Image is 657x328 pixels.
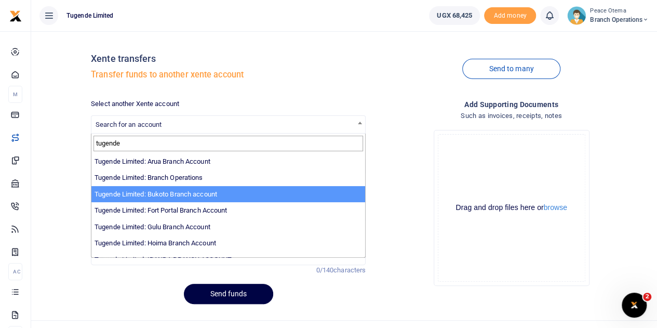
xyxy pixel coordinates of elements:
[462,59,560,79] a: Send to many
[8,86,22,103] li: M
[429,6,480,25] a: UGX 68,425
[590,7,649,16] small: Peace Otema
[95,255,232,265] label: Tugende Limited: IBANDA BRANCH ACCOUNT
[484,7,536,24] span: Add money
[95,238,216,248] label: Tugende Limited: Hoima Branch Account
[91,116,365,132] span: Search for an account
[567,6,649,25] a: profile-user Peace Otema Branch Operations
[9,11,22,19] a: logo-small logo-large logo-large
[567,6,586,25] img: profile-user
[643,293,651,301] span: 2
[544,204,567,211] button: browse
[95,222,210,232] label: Tugende Limited: Gulu Branch Account
[437,10,472,21] span: UGX 68,425
[374,99,649,110] h4: Add supporting Documents
[91,70,366,80] h5: Transfer funds to another xente account
[95,156,210,167] label: Tugende Limited: Arua Branch Account
[96,121,162,128] span: Search for an account
[438,203,585,213] div: Drag and drop files here or
[93,136,363,151] input: Search
[91,99,179,109] label: Select another Xente account
[434,130,589,286] div: File Uploader
[95,189,217,200] label: Tugende Limited: Bukoto Branch account
[590,15,649,24] span: Branch Operations
[91,53,366,64] h4: Xente transfers
[484,11,536,19] a: Add money
[91,115,366,134] span: Search for an account
[9,10,22,22] img: logo-small
[333,266,366,274] span: characters
[316,266,334,274] span: 0/140
[484,7,536,24] li: Toup your wallet
[95,173,203,183] label: Tugende Limited: Branch Operations
[184,284,273,304] button: Send funds
[425,6,484,25] li: Wallet ballance
[622,293,647,318] iframe: Intercom live chat
[62,11,118,20] span: Tugende Limited
[374,110,649,122] h4: Such as invoices, receipts, notes
[8,263,22,280] li: Ac
[95,205,227,216] label: Tugende Limited: Fort Portal Branch Account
